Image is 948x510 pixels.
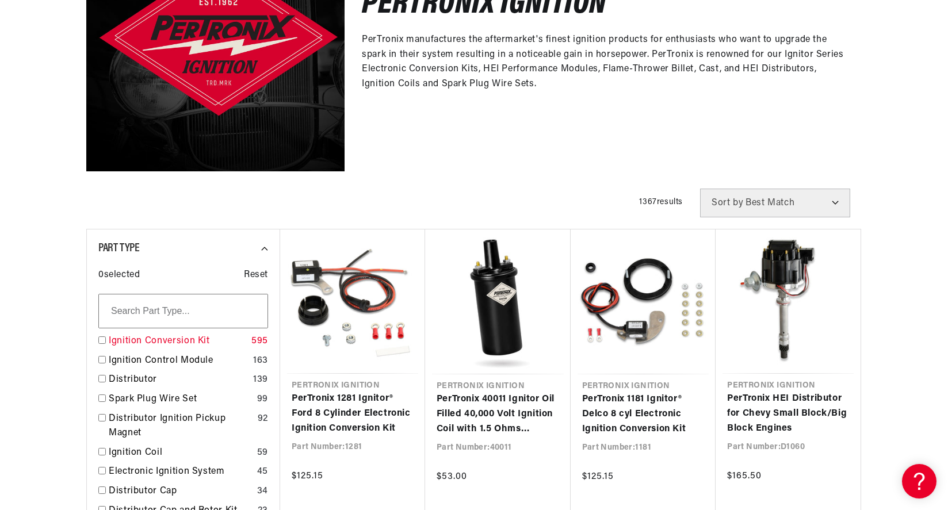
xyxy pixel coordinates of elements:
[257,446,268,461] div: 59
[109,484,253,499] a: Distributor Cap
[109,373,249,388] a: Distributor
[582,392,705,436] a: PerTronix 1181 Ignitor® Delco 8 cyl Electronic Ignition Conversion Kit
[109,412,253,441] a: Distributor Ignition Pickup Magnet
[292,392,414,436] a: PerTronix 1281 Ignitor® Ford 8 Cylinder Electronic Ignition Conversion Kit
[437,392,559,436] a: PerTronix 40011 Ignitor Oil Filled 40,000 Volt Ignition Coil with 1.5 Ohms Resistance in Black
[253,373,268,388] div: 139
[109,334,247,349] a: Ignition Conversion Kit
[98,243,139,254] span: Part Type
[257,465,268,480] div: 45
[257,484,268,499] div: 34
[258,412,268,427] div: 92
[639,198,683,206] span: 1367 results
[712,198,743,208] span: Sort by
[253,354,268,369] div: 163
[251,334,268,349] div: 595
[109,392,253,407] a: Spark Plug Wire Set
[109,465,253,480] a: Electronic Ignition System
[727,392,849,436] a: PerTronix HEI Distributor for Chevy Small Block/Big Block Engines
[244,268,268,283] span: Reset
[109,446,253,461] a: Ignition Coil
[257,392,268,407] div: 99
[98,268,140,283] span: 0 selected
[700,189,850,217] select: Sort by
[109,354,249,369] a: Ignition Control Module
[98,294,268,328] input: Search Part Type...
[362,33,844,91] p: PerTronix manufactures the aftermarket's finest ignition products for enthusiasts who want to upg...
